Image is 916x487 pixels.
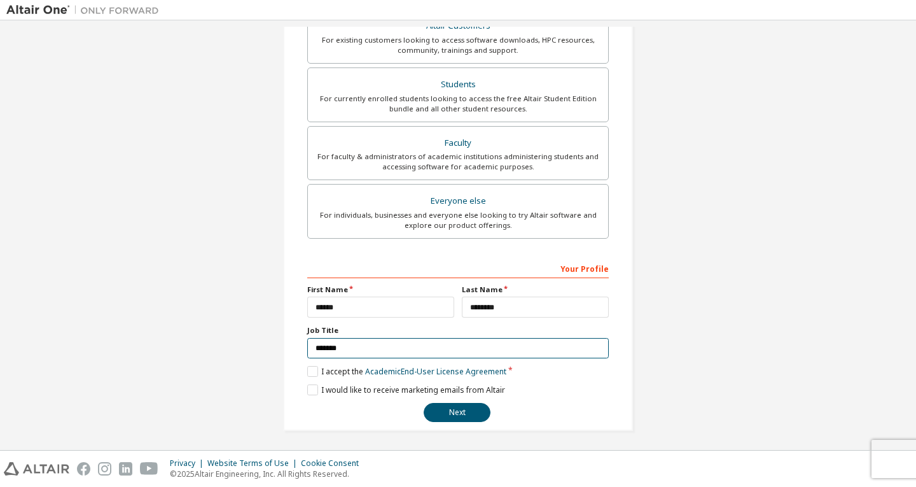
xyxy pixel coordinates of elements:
[170,458,207,469] div: Privacy
[316,76,600,94] div: Students
[307,325,609,335] label: Job Title
[424,403,490,422] button: Next
[307,366,506,377] label: I accept the
[316,35,600,55] div: For existing customers looking to access software downloads, HPC resources, community, trainings ...
[6,4,165,17] img: Altair One
[170,469,366,479] p: © 2025 Altair Engineering, Inc. All Rights Reserved.
[307,258,609,278] div: Your Profile
[307,385,505,395] label: I would like to receive marketing emails from Altair
[207,458,301,469] div: Website Terms of Use
[316,94,600,114] div: For currently enrolled students looking to access the free Altair Student Edition bundle and all ...
[140,462,158,476] img: youtube.svg
[316,134,600,152] div: Faculty
[119,462,132,476] img: linkedin.svg
[4,462,69,476] img: altair_logo.svg
[365,366,506,377] a: Academic End-User License Agreement
[316,152,600,172] div: For faculty & administrators of academic institutions administering students and accessing softwa...
[301,458,366,469] div: Cookie Consent
[316,210,600,230] div: For individuals, businesses and everyone else looking to try Altair software and explore our prod...
[98,462,111,476] img: instagram.svg
[462,285,609,295] label: Last Name
[307,285,454,295] label: First Name
[77,462,90,476] img: facebook.svg
[316,192,600,210] div: Everyone else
